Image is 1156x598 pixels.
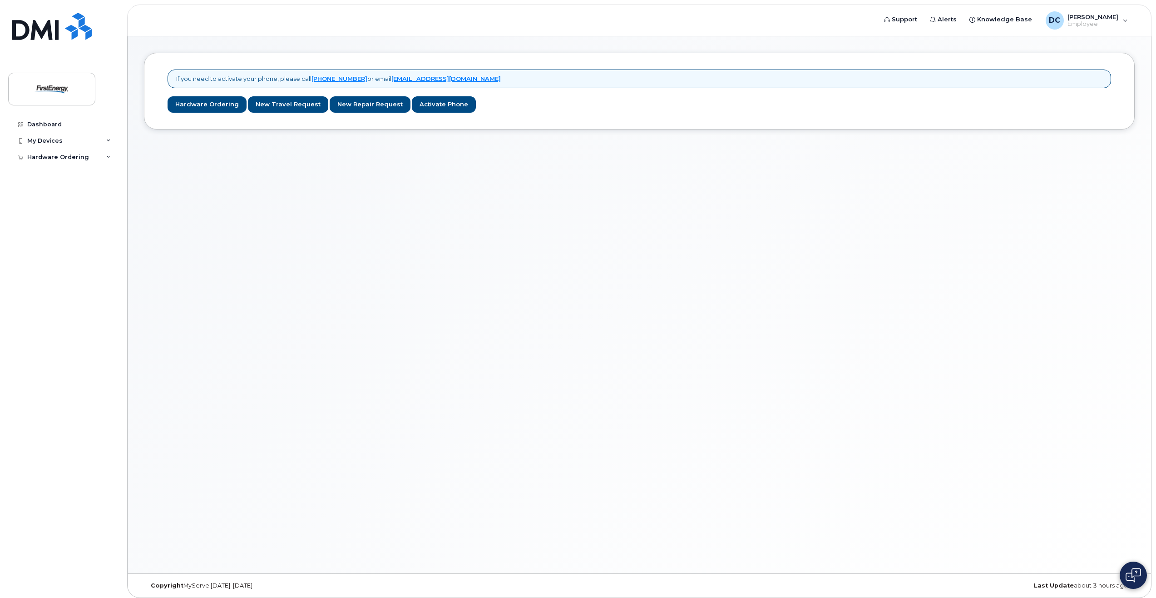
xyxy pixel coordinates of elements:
a: Activate Phone [412,96,476,113]
strong: Copyright [151,582,183,589]
a: New Repair Request [330,96,410,113]
a: [PHONE_NUMBER] [311,75,367,82]
div: MyServe [DATE]–[DATE] [144,582,474,589]
strong: Last Update [1034,582,1074,589]
div: about 3 hours ago [805,582,1135,589]
img: Open chat [1126,568,1141,583]
p: If you need to activate your phone, please call or email [176,75,501,83]
a: New Travel Request [248,96,328,113]
a: Hardware Ordering [168,96,247,113]
a: [EMAIL_ADDRESS][DOMAIN_NAME] [391,75,501,82]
